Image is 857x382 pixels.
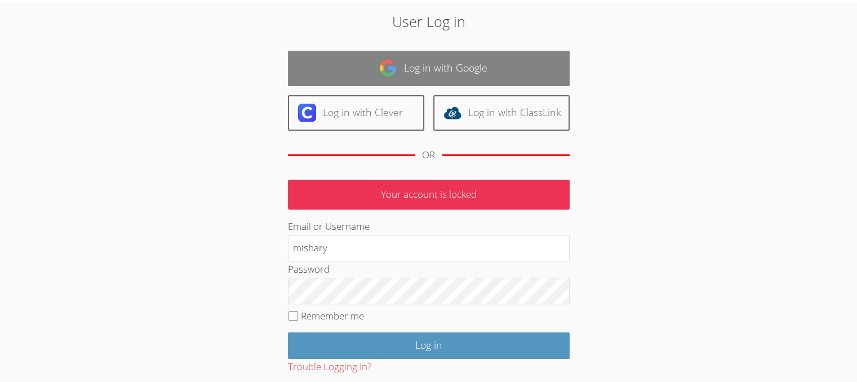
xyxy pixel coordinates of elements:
div: OR [422,147,435,163]
p: Your account is locked [288,180,570,210]
a: Log in with Google [288,51,570,86]
img: google-logo-50288ca7cdecda66e5e0955fdab243c47b7ad437acaf1139b6f446037453330a.svg [379,59,397,77]
label: Email or Username [288,220,370,233]
h2: User Log in [197,11,660,32]
input: Log in [288,332,570,359]
img: classlink-logo-d6bb404cc1216ec64c9a2012d9dc4662098be43eaf13dc465df04b49fa7ab582.svg [443,104,461,122]
label: Password [288,263,330,276]
label: Remember me [301,309,364,322]
button: Trouble Logging In? [288,359,371,375]
a: Log in with ClassLink [433,95,570,131]
img: clever-logo-6eab21bc6e7a338710f1a6ff85c0baf02591cd810cc4098c63d3a4b26e2feb20.svg [298,104,316,122]
a: Log in with Clever [288,95,424,131]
